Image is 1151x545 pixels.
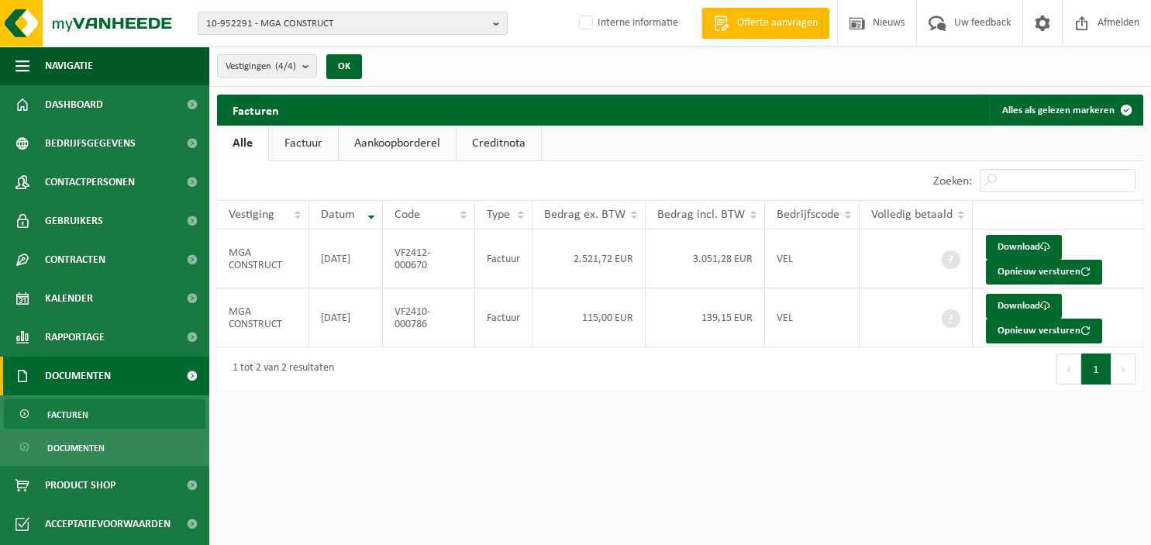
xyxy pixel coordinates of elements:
[765,288,860,347] td: VEL
[4,399,205,429] a: Facturen
[986,294,1062,319] a: Download
[309,288,384,347] td: [DATE]
[986,319,1102,343] button: Opnieuw versturen
[475,288,532,347] td: Factuur
[45,240,105,279] span: Contracten
[1081,354,1111,385] button: 1
[544,209,625,221] span: Bedrag ex. BTW
[646,288,765,347] td: 139,15 EUR
[986,260,1102,285] button: Opnieuw versturen
[45,357,111,395] span: Documenten
[217,95,295,125] h2: Facturen
[45,466,115,505] span: Product Shop
[45,318,105,357] span: Rapportage
[217,126,268,161] a: Alle
[395,209,420,221] span: Code
[532,288,646,347] td: 115,00 EUR
[269,126,338,161] a: Factuur
[383,229,474,288] td: VF2412-000670
[532,229,646,288] td: 2.521,72 EUR
[777,209,839,221] span: Bedrijfscode
[4,433,205,462] a: Documenten
[217,229,309,288] td: MGA CONSTRUCT
[225,355,334,383] div: 1 tot 2 van 2 resultaten
[383,288,474,347] td: VF2410-000786
[309,229,384,288] td: [DATE]
[657,209,745,221] span: Bedrag incl. BTW
[321,209,355,221] span: Datum
[986,235,1062,260] a: Download
[45,124,136,163] span: Bedrijfsgegevens
[45,202,103,240] span: Gebruikers
[45,163,135,202] span: Contactpersonen
[765,229,860,288] td: VEL
[576,12,678,35] label: Interne informatie
[47,400,88,429] span: Facturen
[475,229,532,288] td: Factuur
[45,47,93,85] span: Navigatie
[229,209,274,221] span: Vestiging
[646,229,765,288] td: 3.051,28 EUR
[733,16,822,31] span: Offerte aanvragen
[339,126,456,161] a: Aankoopborderel
[1056,354,1081,385] button: Previous
[457,126,541,161] a: Creditnota
[45,85,103,124] span: Dashboard
[701,8,829,39] a: Offerte aanvragen
[206,12,487,36] span: 10-952291 - MGA CONSTRUCT
[275,61,296,71] count: (4/4)
[217,54,317,78] button: Vestigingen(4/4)
[198,12,508,35] button: 10-952291 - MGA CONSTRUCT
[47,433,105,463] span: Documenten
[1111,354,1135,385] button: Next
[326,54,362,79] button: OK
[871,209,953,221] span: Volledig betaald
[990,95,1142,126] button: Alles als gelezen markeren
[933,175,972,188] label: Zoeken:
[487,209,510,221] span: Type
[217,288,309,347] td: MGA CONSTRUCT
[226,55,296,78] span: Vestigingen
[45,279,93,318] span: Kalender
[45,505,171,543] span: Acceptatievoorwaarden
